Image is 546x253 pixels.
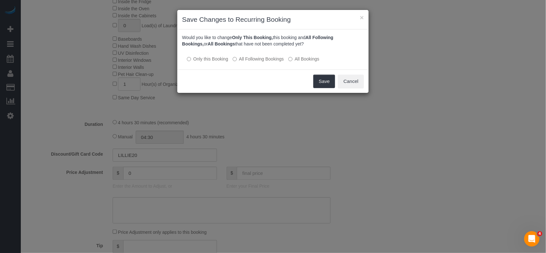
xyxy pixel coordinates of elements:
b: All Bookings [208,41,235,46]
button: Cancel [338,75,364,88]
iframe: Intercom live chat [524,231,540,247]
h3: Save Changes to Recurring Booking [182,15,364,24]
label: All other bookings in the series will remain the same. [187,56,228,62]
label: All bookings that have not been completed yet will be changed. [288,56,319,62]
input: Only this Booking [187,57,191,61]
label: This and all the bookings after it will be changed. [233,56,284,62]
button: Save [313,75,335,88]
input: All Following Bookings [233,57,237,61]
b: Only This Booking, [232,35,273,40]
button: × [360,14,364,21]
p: Would you like to change this booking and or that have not been completed yet? [182,34,364,47]
input: All Bookings [288,57,293,61]
span: 4 [537,231,542,236]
